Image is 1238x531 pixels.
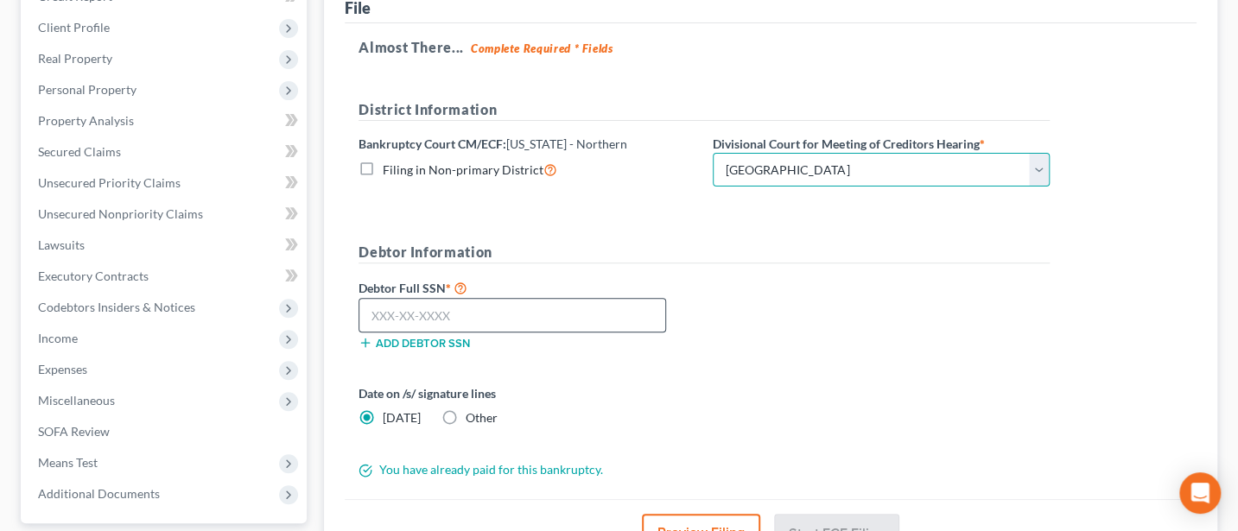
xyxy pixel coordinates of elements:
label: Divisional Court for Meeting of Creditors Hearing [713,135,984,153]
div: You have already paid for this bankruptcy. [350,461,1058,478]
a: Executory Contracts [24,261,307,292]
strong: Complete Required * Fields [471,41,613,55]
label: Bankruptcy Court CM/ECF: [359,135,627,153]
div: Open Intercom Messenger [1179,472,1221,514]
span: Codebtors Insiders & Notices [38,300,195,314]
a: Unsecured Nonpriority Claims [24,199,307,230]
h5: Debtor Information [359,242,1050,263]
span: Personal Property [38,82,136,97]
span: Property Analysis [38,113,134,128]
span: Executory Contracts [38,269,149,283]
span: Unsecured Nonpriority Claims [38,206,203,221]
a: Unsecured Priority Claims [24,168,307,199]
a: Secured Claims [24,136,307,168]
span: Secured Claims [38,144,121,159]
span: SOFA Review [38,424,110,439]
span: Real Property [38,51,112,66]
a: SOFA Review [24,416,307,447]
button: Add debtor SSN [359,336,470,350]
span: Unsecured Priority Claims [38,175,181,190]
span: [US_STATE] - Northern [506,136,627,151]
span: Means Test [38,455,98,470]
span: Income [38,331,78,345]
h5: District Information [359,99,1050,121]
a: Lawsuits [24,230,307,261]
a: Property Analysis [24,105,307,136]
span: [DATE] [383,410,421,425]
span: Filing in Non-primary District [383,162,543,177]
label: Debtor Full SSN [350,277,704,298]
span: Other [466,410,498,425]
input: XXX-XX-XXXX [359,298,666,332]
span: Miscellaneous [38,393,115,408]
span: Expenses [38,362,87,376]
span: Additional Documents [38,486,160,501]
label: Date on /s/ signature lines [359,384,695,402]
span: Lawsuits [38,237,85,252]
h5: Almost There... [359,37,1183,58]
span: Client Profile [38,20,110,35]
